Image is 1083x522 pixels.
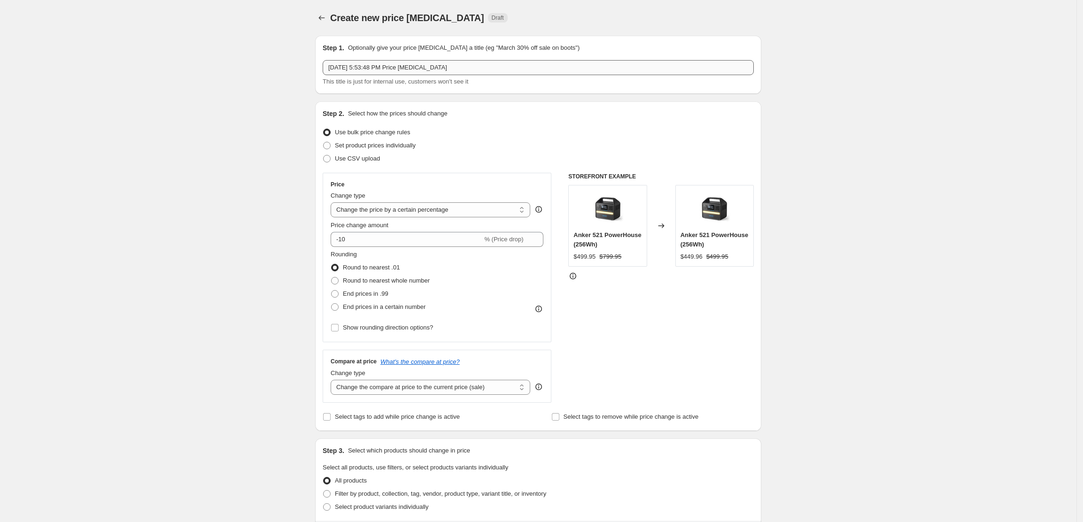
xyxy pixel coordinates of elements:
[343,303,425,310] span: End prices in a certain number
[343,277,430,284] span: Round to nearest whole number
[323,43,344,53] h2: Step 1.
[331,369,365,376] span: Change type
[343,290,388,297] span: End prices in .99
[599,252,621,261] strike: $799.95
[335,503,428,510] span: Select product variants individually
[696,190,733,228] img: a1720c11_anker_521_powerhouse__256wh__hero__1800x1800px_80x.jpg
[335,490,546,497] span: Filter by product, collection, tag, vendor, product type, variant title, or inventory
[492,14,504,22] span: Draft
[323,78,468,85] span: This title is just for internal use, customers won't see it
[331,192,365,199] span: Change type
[323,60,754,75] input: 30% off holiday sale
[335,142,416,149] span: Set product prices individually
[568,173,754,180] h6: STOREFRONT EXAMPLE
[348,43,580,53] p: Optionally give your price [MEDICAL_DATA] a title (eg "March 30% off sale on boots")
[335,477,367,484] span: All products
[331,222,388,229] span: Price change amount
[534,205,543,214] div: help
[706,252,728,261] strike: $499.95
[589,190,627,228] img: a1720c11_anker_521_powerhouse__256wh__hero__1800x1800px_80x.jpg
[573,252,596,261] div: $499.95
[335,413,460,420] span: Select tags to add while price change is active
[331,358,377,365] h3: Compare at price
[348,446,470,455] p: Select which products should change in price
[681,252,703,261] div: $449.96
[484,236,523,243] span: % (Price drop)
[335,129,410,136] span: Use bulk price change rules
[315,11,328,24] button: Price change jobs
[330,13,484,23] span: Create new price [MEDICAL_DATA]
[343,324,433,331] span: Show rounding direction options?
[323,446,344,455] h2: Step 3.
[681,231,749,248] span: Anker 521 PowerHouse (256Wh)
[323,464,508,471] span: Select all products, use filters, or select products variants individually
[573,231,642,248] span: Anker 521 PowerHouse (256Wh)
[348,109,448,118] p: Select how the prices should change
[323,109,344,118] h2: Step 2.
[564,413,699,420] span: Select tags to remove while price change is active
[331,251,357,258] span: Rounding
[534,382,543,391] div: help
[331,181,344,188] h3: Price
[331,232,482,247] input: -15
[380,358,460,365] button: What's the compare at price?
[335,155,380,162] span: Use CSV upload
[343,264,400,271] span: Round to nearest .01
